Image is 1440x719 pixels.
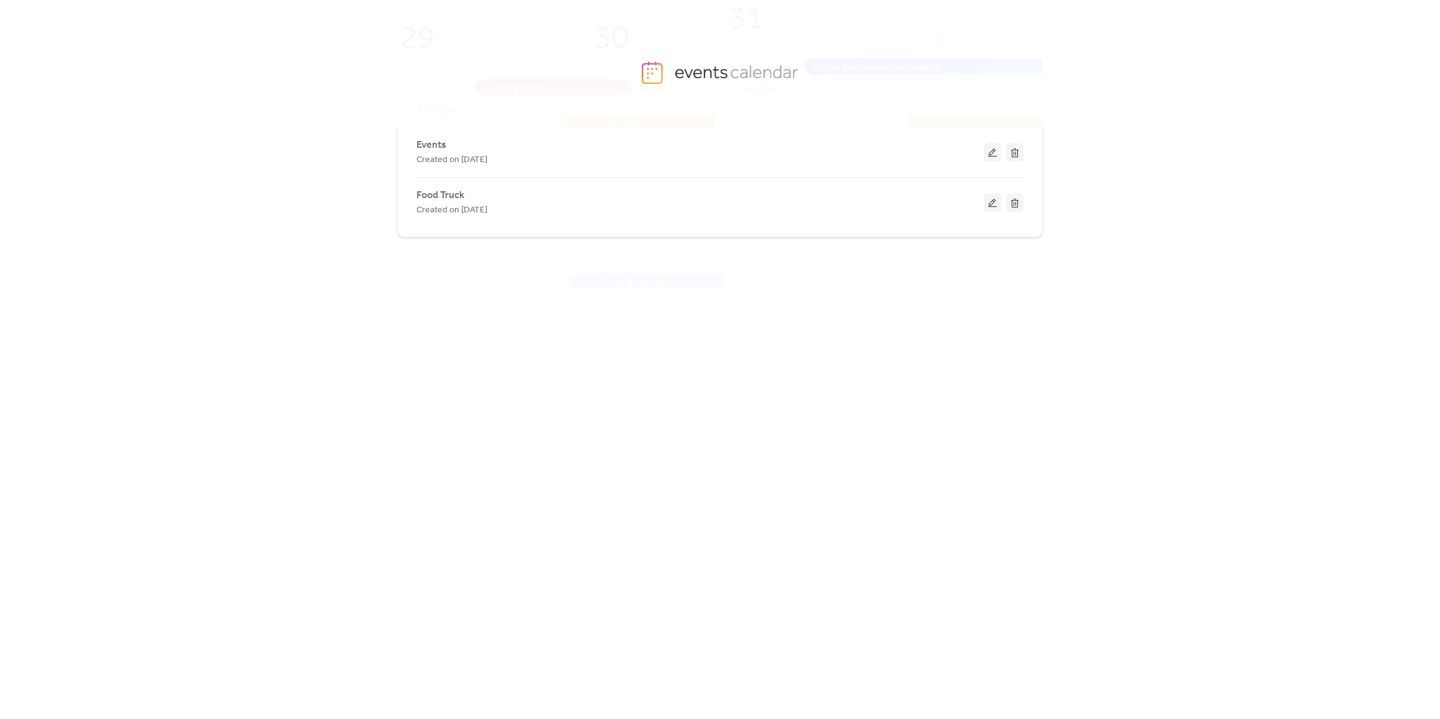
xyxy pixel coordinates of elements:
a: Food Truck [416,192,464,199]
span: Created on [DATE] [416,153,487,168]
a: Events [416,142,446,148]
span: Created on [DATE] [416,203,487,218]
span: Food Truck [416,188,464,203]
span: Events [416,138,446,153]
